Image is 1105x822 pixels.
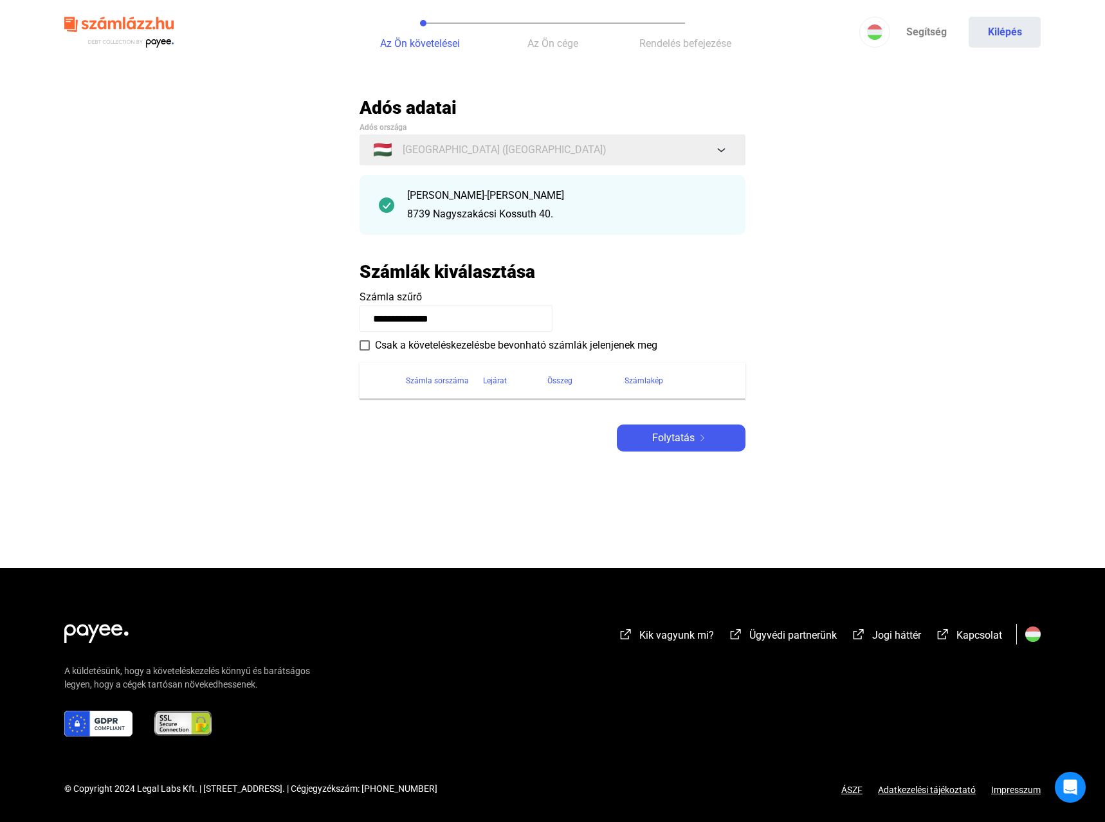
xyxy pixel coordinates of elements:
div: Számla sorszáma [406,373,483,388]
button: Kilépés [969,17,1041,48]
span: Az Ön cége [527,37,578,50]
div: Számla sorszáma [406,373,469,388]
img: szamlazzhu-logo [64,12,174,53]
h2: Adós adatai [360,96,745,119]
h2: Számlák kiválasztása [360,260,535,283]
div: Lejárat [483,373,547,388]
span: Kapcsolat [956,629,1002,641]
a: external-link-whiteKapcsolat [935,631,1002,643]
a: external-link-whiteKik vagyunk mi? [618,631,714,643]
img: external-link-white [618,628,634,641]
span: Csak a követeléskezelésbe bevonható számlák jelenjenek meg [375,338,657,353]
span: Adós országa [360,123,406,132]
div: Számlakép [625,373,663,388]
span: Ügyvédi partnerünk [749,629,837,641]
span: [GEOGRAPHIC_DATA] ([GEOGRAPHIC_DATA]) [403,142,607,158]
button: Folytatásarrow-right-white [617,425,745,452]
div: Összeg [547,373,572,388]
img: HU [867,24,882,40]
img: white-payee-white-dot.svg [64,617,129,643]
div: 8739 Nagyszakácsi Kossuth 40. [407,206,726,222]
button: HU [859,17,890,48]
a: external-link-whiteJogi háttér [851,631,921,643]
img: ssl [153,711,213,736]
a: ÁSZF [841,785,863,795]
img: HU.svg [1025,626,1041,642]
div: © Copyright 2024 Legal Labs Kft. | [STREET_ADDRESS]. | Cégjegyzékszám: [PHONE_NUMBER] [64,782,437,796]
img: external-link-white [728,628,744,641]
div: [PERSON_NAME]-[PERSON_NAME] [407,188,726,203]
div: Open Intercom Messenger [1055,772,1086,803]
span: Folytatás [652,430,695,446]
div: Összeg [547,373,625,388]
img: external-link-white [935,628,951,641]
img: gdpr [64,711,132,736]
span: Az Ön követelései [380,37,460,50]
img: arrow-right-white [695,435,710,441]
span: Számla szűrő [360,291,422,303]
a: Adatkezelési tájékoztató [863,785,991,795]
div: Számlakép [625,373,730,388]
span: Rendelés befejezése [639,37,731,50]
span: Jogi háttér [872,629,921,641]
div: Lejárat [483,373,507,388]
span: Kik vagyunk mi? [639,629,714,641]
span: 🇭🇺 [373,142,392,158]
button: 🇭🇺[GEOGRAPHIC_DATA] ([GEOGRAPHIC_DATA]) [360,134,745,165]
img: checkmark-darker-green-circle [379,197,394,213]
a: external-link-whiteÜgyvédi partnerünk [728,631,837,643]
a: Impresszum [991,785,1041,795]
a: Segítség [890,17,962,48]
img: external-link-white [851,628,866,641]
